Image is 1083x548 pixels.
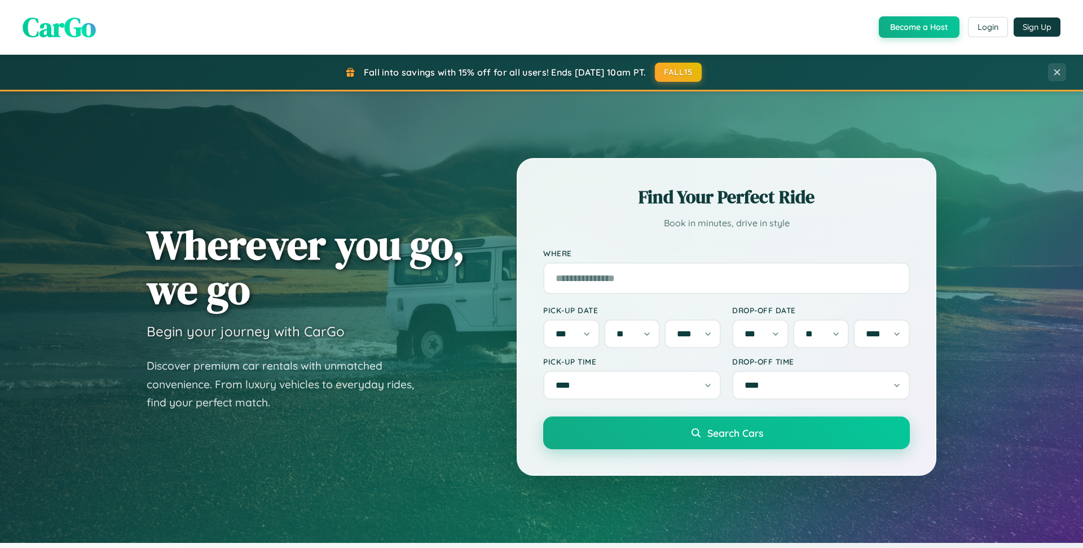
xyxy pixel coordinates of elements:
[732,357,910,366] label: Drop-off Time
[147,323,345,340] h3: Begin your journey with CarGo
[1014,17,1060,37] button: Sign Up
[543,357,721,366] label: Pick-up Time
[732,305,910,315] label: Drop-off Date
[543,185,910,209] h2: Find Your Perfect Ride
[543,417,910,449] button: Search Cars
[968,17,1008,37] button: Login
[655,63,702,82] button: FALL15
[23,8,96,46] span: CarGo
[543,215,910,231] p: Book in minutes, drive in style
[707,427,763,439] span: Search Cars
[543,305,721,315] label: Pick-up Date
[147,357,429,412] p: Discover premium car rentals with unmatched convenience. From luxury vehicles to everyday rides, ...
[879,16,959,38] button: Become a Host
[543,248,910,258] label: Where
[147,222,465,312] h1: Wherever you go, we go
[364,67,646,78] span: Fall into savings with 15% off for all users! Ends [DATE] 10am PT.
